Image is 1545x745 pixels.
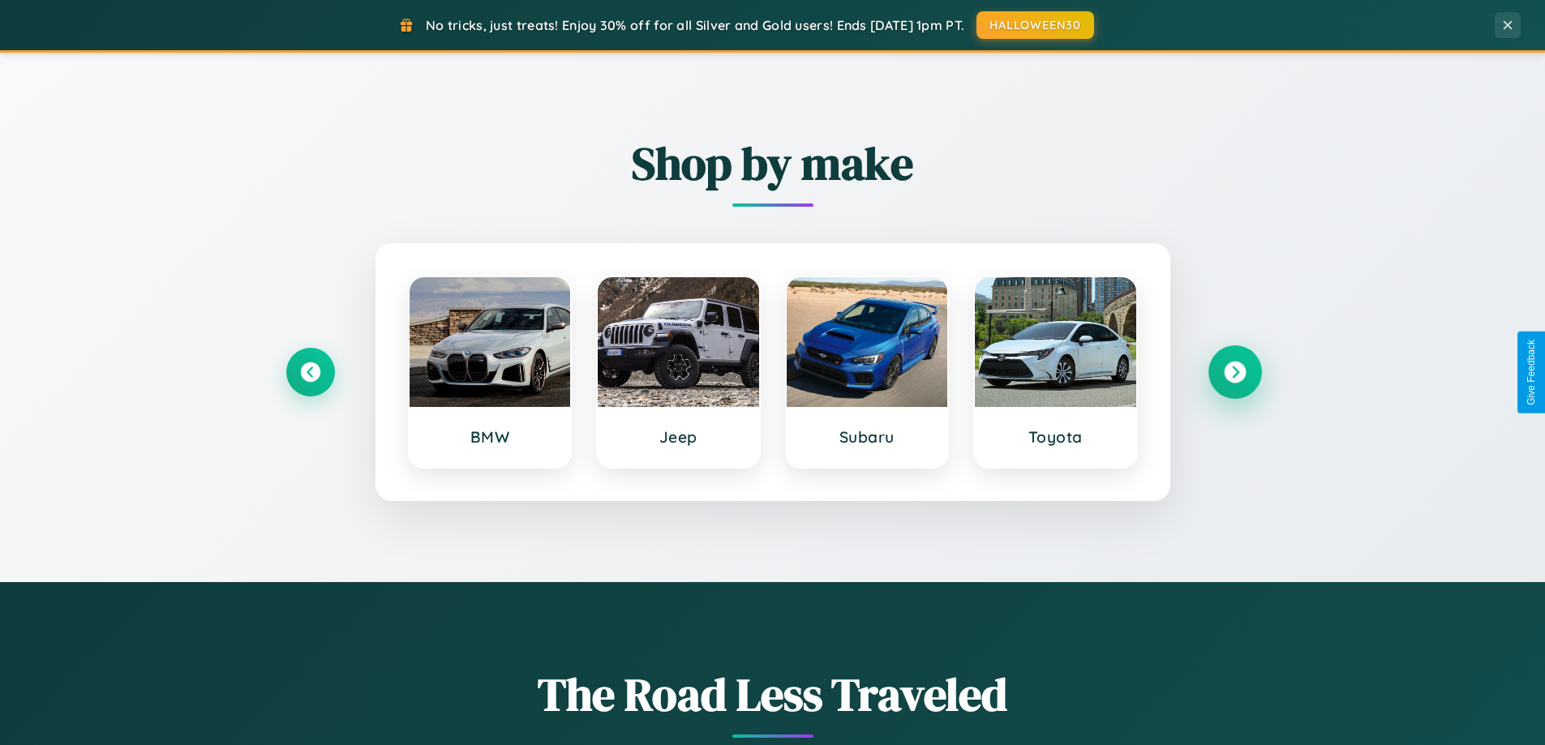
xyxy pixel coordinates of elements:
h3: Subaru [803,427,932,447]
h2: Shop by make [286,132,1260,195]
h3: Jeep [614,427,743,447]
span: No tricks, just treats! Enjoy 30% off for all Silver and Gold users! Ends [DATE] 1pm PT. [426,17,964,33]
h3: Toyota [991,427,1120,447]
h1: The Road Less Traveled [286,663,1260,726]
button: HALLOWEEN30 [976,11,1094,39]
h3: BMW [426,427,555,447]
div: Give Feedback [1526,340,1537,405]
